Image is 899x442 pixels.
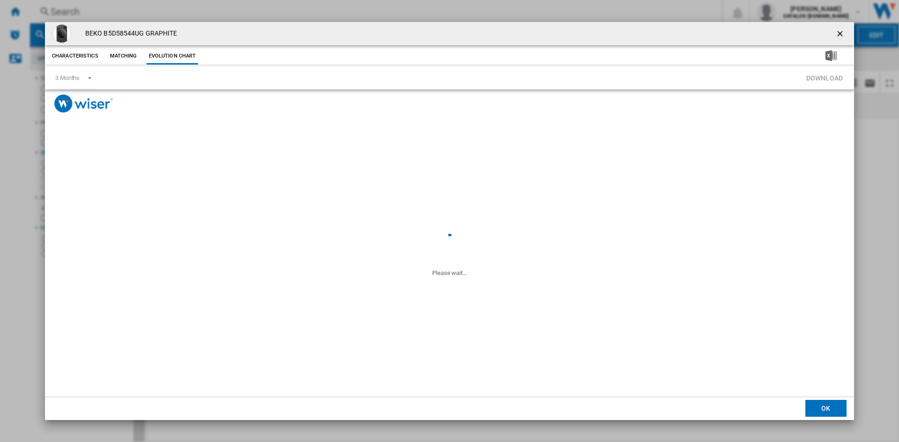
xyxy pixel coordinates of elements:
[55,74,80,81] div: 3 Months
[803,69,846,87] button: Download
[811,48,852,65] button: Download in Excel
[81,29,177,38] h4: BEKO B5D58544UG GRAPHITE
[103,48,144,65] button: Matching
[432,269,467,276] ng-transclude: Please wait...
[54,94,113,113] img: logo_wiser_300x94.png
[832,24,850,43] button: getI18NText('BUTTONS.CLOSE_DIALOG')
[45,22,854,420] md-dialog: Product popup
[805,400,847,417] button: OK
[835,29,847,40] ng-md-icon: getI18NText('BUTTONS.CLOSE_DIALOG')
[825,50,837,61] img: excel-24x24.png
[50,48,101,65] button: Characteristics
[147,48,199,65] button: Evolution chart
[52,24,71,43] img: 10254377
